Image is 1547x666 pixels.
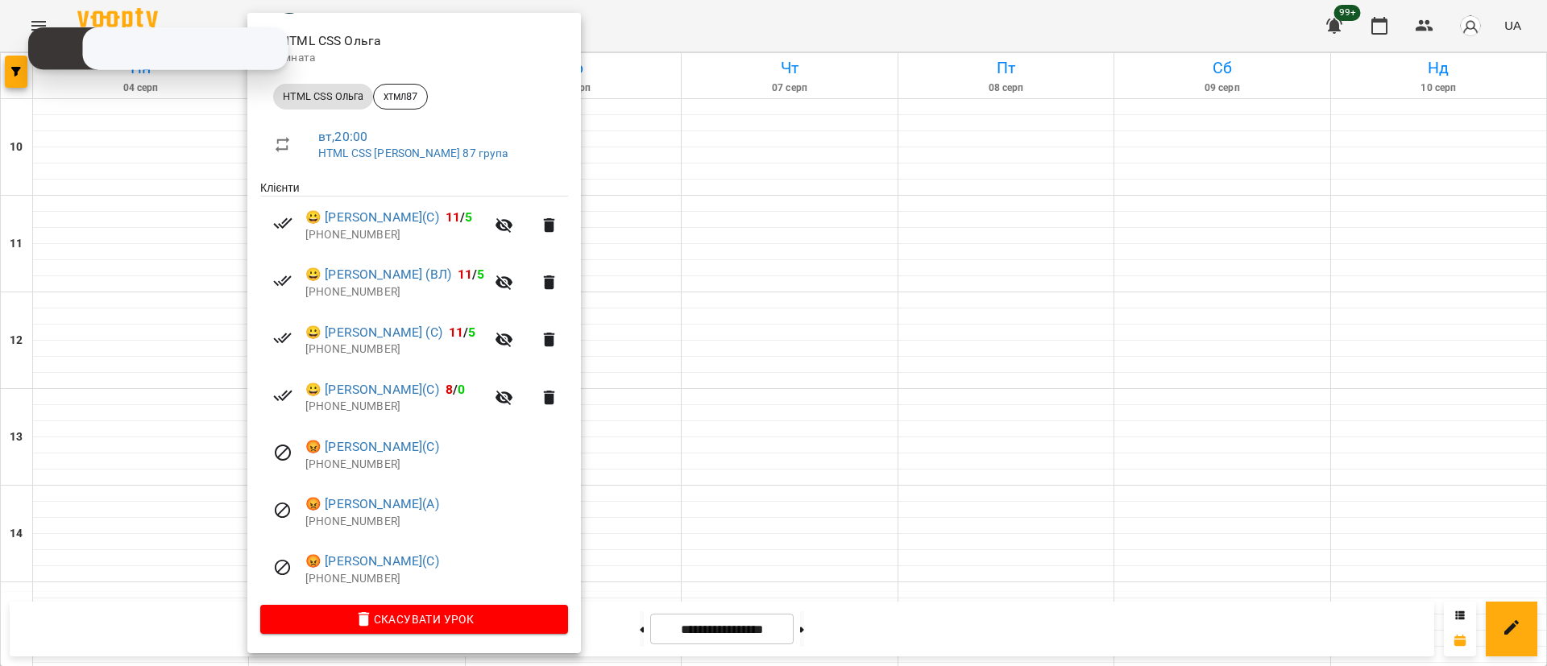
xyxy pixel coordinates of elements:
[273,610,555,629] span: Скасувати Урок
[305,571,568,587] p: [PHONE_NUMBER]
[305,341,485,358] p: [PHONE_NUMBER]
[273,386,292,405] svg: Візит сплачено
[273,50,555,66] p: Кімната
[305,457,568,473] p: [PHONE_NUMBER]
[305,208,439,227] a: 😀 [PERSON_NAME](С)
[273,558,292,577] svg: Візит скасовано
[305,552,439,571] a: 😡 [PERSON_NAME](С)
[273,501,292,520] svg: Візит скасовано
[273,329,292,348] svg: Візит сплачено
[458,382,465,397] span: 0
[273,89,373,104] span: HTML CSS Ольга
[318,147,508,159] a: HTML CSS [PERSON_NAME] 87 група
[305,399,485,415] p: [PHONE_NUMBER]
[305,437,439,457] a: 😡 [PERSON_NAME](С)
[305,265,451,284] a: 😀 [PERSON_NAME] (ВЛ)
[446,209,460,225] span: 11
[305,514,568,530] p: [PHONE_NUMBER]
[449,325,463,340] span: 11
[318,129,367,144] a: вт , 20:00
[273,443,292,462] svg: Візит скасовано
[465,209,472,225] span: 5
[373,84,428,110] div: хтмл87
[260,605,568,634] button: Скасувати Урок
[458,267,485,282] b: /
[446,382,465,397] b: /
[305,494,439,514] a: 😡 [PERSON_NAME](А)
[273,213,292,233] svg: Візит сплачено
[305,380,439,399] a: 😀 [PERSON_NAME](С)
[468,325,475,340] span: 5
[273,33,384,48] span: - HTML CSS Ольга
[305,323,442,342] a: 😀 [PERSON_NAME] (С)
[446,382,453,397] span: 8
[305,227,485,243] p: [PHONE_NUMBER]
[446,209,473,225] b: /
[477,267,484,282] span: 5
[449,325,476,340] b: /
[273,271,292,291] svg: Візит сплачено
[305,284,485,300] p: [PHONE_NUMBER]
[458,267,472,282] span: 11
[260,180,568,605] ul: Клієнти
[374,89,427,104] span: хтмл87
